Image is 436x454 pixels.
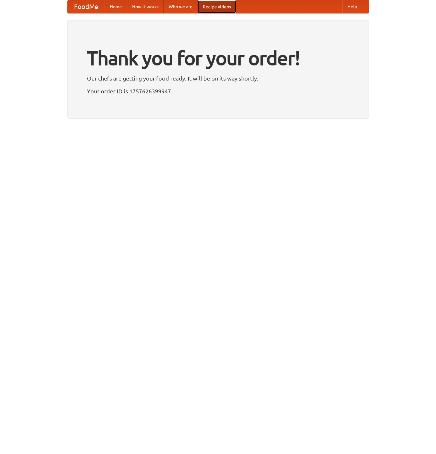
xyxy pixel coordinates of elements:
[127,0,164,13] a: How it works
[342,0,362,13] a: Help
[164,0,198,13] a: Who we are
[105,0,127,13] a: Home
[87,73,349,83] p: Our chefs are getting your food ready. It will be on its way shortly.
[87,43,349,73] h1: Thank you for your order!
[198,0,236,13] a: Recipe videos
[87,86,349,96] p: Your order ID is 1757626399947.
[68,0,105,13] a: FoodMe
